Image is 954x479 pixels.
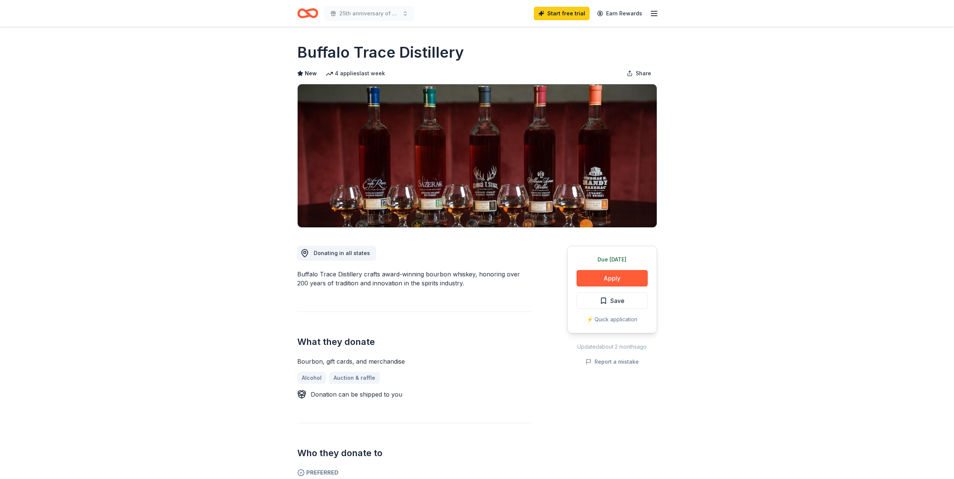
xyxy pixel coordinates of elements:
[324,6,414,21] button: 25th anniversary of serving older adults in our community
[297,270,531,288] div: Buffalo Trace Distillery crafts award-winning bourbon whiskey, honoring over 200 years of traditi...
[314,250,370,256] span: Donating in all states
[297,336,531,348] h2: What they donate
[621,66,657,81] button: Share
[297,4,318,22] a: Home
[326,69,385,78] div: 4 applies last week
[636,69,651,78] span: Share
[305,69,317,78] span: New
[577,270,648,287] button: Apply
[297,468,531,477] span: Preferred
[297,357,531,366] div: Bourbon, gift cards, and merchandise
[311,390,402,399] div: Donation can be shipped to you
[297,42,464,63] h1: Buffalo Trace Distillery
[534,7,590,20] a: Start free trial
[593,7,647,20] a: Earn Rewards
[577,255,648,264] div: Due [DATE]
[610,296,625,306] span: Save
[339,9,399,18] span: 25th anniversary of serving older adults in our community
[329,372,380,384] a: Auction & raffle
[577,315,648,324] div: ⚡️ Quick application
[567,342,657,351] div: Updated about 2 months ago
[297,447,531,459] h2: Who they donate to
[577,292,648,309] button: Save
[586,357,639,366] button: Report a mistake
[297,372,326,384] a: Alcohol
[298,84,657,227] img: Image for Buffalo Trace Distillery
